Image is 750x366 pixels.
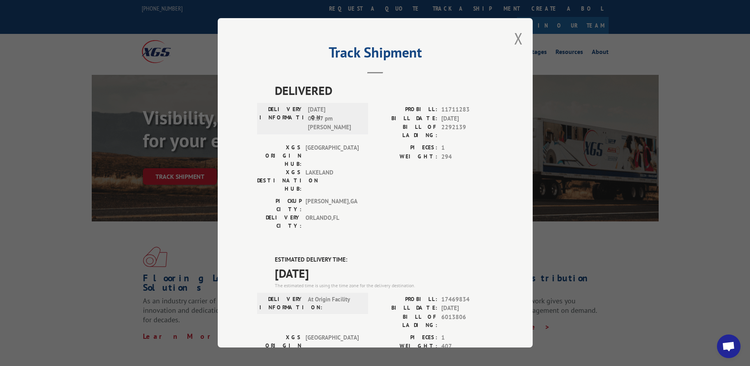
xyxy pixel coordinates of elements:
span: [GEOGRAPHIC_DATA] [306,333,359,358]
label: DELIVERY CITY: [257,214,302,230]
span: [DATE] [275,264,493,282]
label: XGS ORIGIN HUB: [257,333,302,358]
label: PROBILL: [375,106,437,115]
span: [GEOGRAPHIC_DATA] [306,144,359,169]
div: The estimated time is using the time zone for the delivery destination. [275,282,493,289]
span: 17469834 [441,295,493,304]
span: [DATE] 03:37 pm [PERSON_NAME] [308,106,361,132]
label: PIECES: [375,144,437,153]
span: [PERSON_NAME] , GA [306,197,359,214]
span: 6013806 [441,313,493,329]
button: Close modal [514,28,523,49]
span: LAKELAND [306,169,359,193]
span: 407 [441,342,493,351]
label: BILL DATE: [375,304,437,313]
label: BILL OF LADING: [375,123,437,140]
h2: Track Shipment [257,47,493,62]
label: XGS DESTINATION HUB: [257,169,302,193]
label: WEIGHT: [375,152,437,162]
label: DELIVERY INFORMATION: [259,106,304,132]
span: DELIVERED [275,82,493,100]
span: [DATE] [441,114,493,123]
label: PIECES: [375,333,437,342]
span: 11711283 [441,106,493,115]
span: 2292139 [441,123,493,140]
a: Open chat [717,334,741,358]
span: [DATE] [441,304,493,313]
label: DELIVERY INFORMATION: [259,295,304,312]
label: PICKUP CITY: [257,197,302,214]
span: 1 [441,333,493,342]
label: PROBILL: [375,295,437,304]
label: XGS ORIGIN HUB: [257,144,302,169]
span: ORLANDO , FL [306,214,359,230]
span: 1 [441,144,493,153]
span: At Origin Facility [308,295,361,312]
span: 294 [441,152,493,162]
label: WEIGHT: [375,342,437,351]
label: BILL DATE: [375,114,437,123]
label: BILL OF LADING: [375,313,437,329]
label: ESTIMATED DELIVERY TIME: [275,256,493,265]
